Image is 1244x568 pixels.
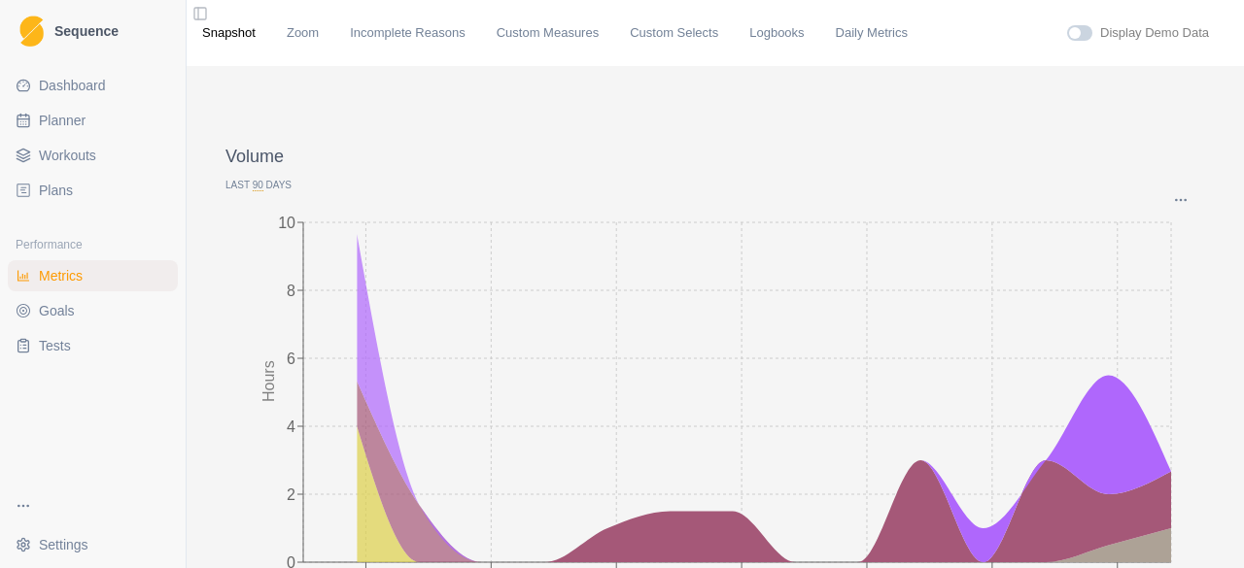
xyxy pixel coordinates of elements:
a: Tests [8,330,178,361]
span: Sequence [54,24,119,38]
a: LogoSequence [8,8,178,54]
span: 90 [253,180,263,191]
tspan: 8 [287,282,295,298]
a: Custom Selects [630,23,718,43]
a: Custom Measures [497,23,599,43]
p: Volume [225,144,1205,170]
span: Tests [39,336,71,355]
span: Plans [39,181,73,200]
button: Settings [8,529,178,560]
span: Goals [39,301,75,320]
a: Zoom [287,23,319,43]
label: Display Demo Data [1100,23,1209,43]
a: Workouts [8,140,178,171]
a: Logbooks [749,23,804,43]
span: Dashboard [39,76,106,95]
img: Logo [19,16,44,48]
tspan: 2 [287,485,295,502]
a: Incomplete Reasons [350,23,466,43]
a: Plans [8,175,178,206]
a: Snapshot [202,23,256,43]
a: Planner [8,105,178,136]
tspan: 10 [278,214,295,230]
tspan: 4 [287,418,295,434]
a: Dashboard [8,70,178,101]
tspan: Hours [260,360,277,402]
div: Performance [8,229,178,260]
tspan: 6 [287,350,295,366]
span: Workouts [39,146,96,165]
button: Options [1172,192,1190,208]
p: Last Days [225,178,1205,192]
span: Planner [39,111,86,130]
a: Metrics [8,260,178,291]
a: Daily Metrics [836,23,908,43]
span: Metrics [39,266,83,285]
a: Goals [8,295,178,326]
